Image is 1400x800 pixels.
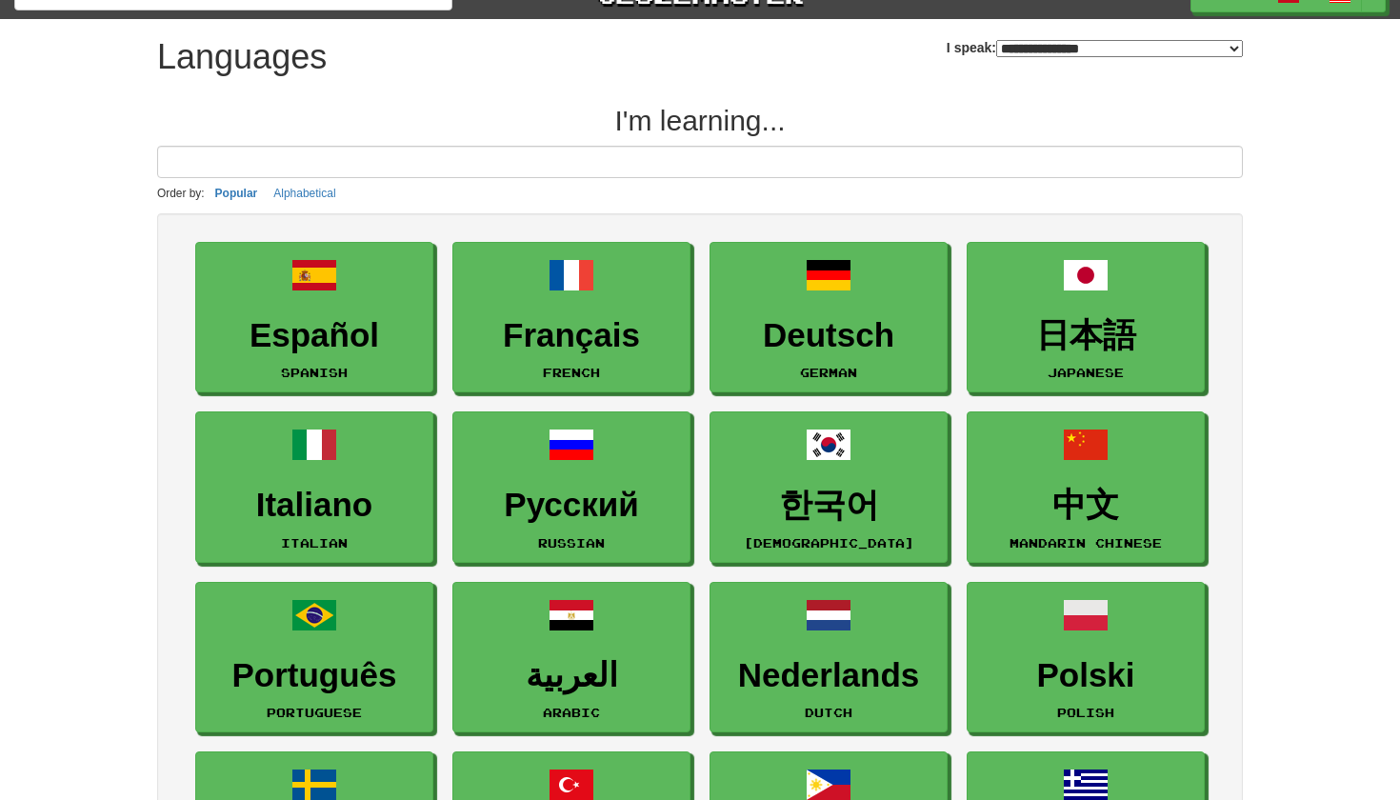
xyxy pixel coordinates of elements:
a: PortuguêsPortuguese [195,582,433,733]
h3: Português [206,657,423,694]
small: German [800,366,857,379]
small: Japanese [1048,366,1124,379]
a: DeutschGerman [710,242,948,393]
h3: 中文 [977,487,1194,524]
h3: 한국어 [720,487,937,524]
small: [DEMOGRAPHIC_DATA] [744,536,914,550]
small: Dutch [805,706,852,719]
small: Polish [1057,706,1114,719]
h3: Deutsch [720,317,937,354]
small: French [543,366,600,379]
h3: Italiano [206,487,423,524]
h3: Nederlands [720,657,937,694]
h2: I'm learning... [157,105,1243,136]
h3: Français [463,317,680,354]
small: Spanish [281,366,348,379]
h3: 日本語 [977,317,1194,354]
a: NederlandsDutch [710,582,948,733]
small: Order by: [157,187,205,200]
a: FrançaisFrench [452,242,690,393]
a: 日本語Japanese [967,242,1205,393]
h3: Polski [977,657,1194,694]
h3: Русский [463,487,680,524]
small: Arabic [543,706,600,719]
small: Portuguese [267,706,362,719]
h1: Languages [157,38,327,76]
select: I speak: [996,40,1243,57]
small: Italian [281,536,348,550]
button: Alphabetical [268,183,341,204]
small: Mandarin Chinese [1010,536,1162,550]
a: ItalianoItalian [195,411,433,563]
button: Popular [210,183,264,204]
small: Russian [538,536,605,550]
a: 한국어[DEMOGRAPHIC_DATA] [710,411,948,563]
a: PolskiPolish [967,582,1205,733]
label: I speak: [947,38,1243,57]
a: 中文Mandarin Chinese [967,411,1205,563]
h3: Español [206,317,423,354]
h3: العربية [463,657,680,694]
a: EspañolSpanish [195,242,433,393]
a: العربيةArabic [452,582,690,733]
a: РусскийRussian [452,411,690,563]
